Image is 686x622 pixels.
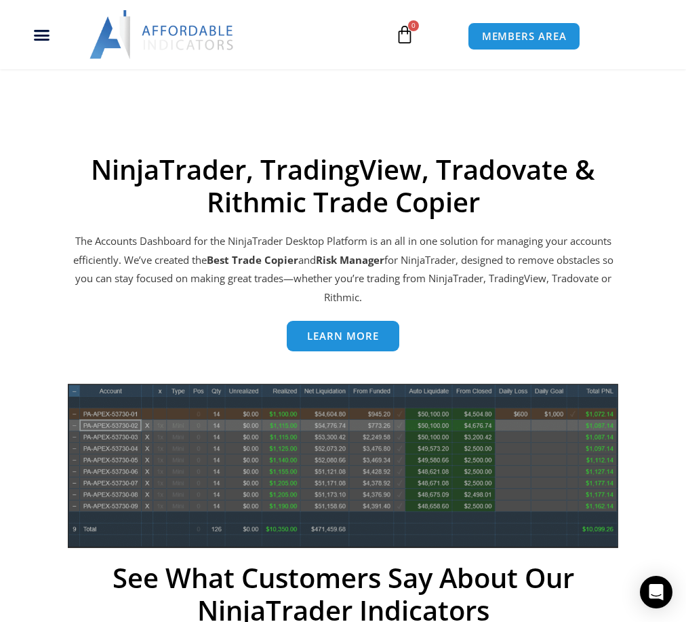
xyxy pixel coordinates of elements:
a: 0 [375,15,435,54]
div: Open Intercom Messenger [640,576,672,608]
span: Learn more [307,331,379,341]
div: Menu Toggle [7,22,75,47]
img: LogoAI | Affordable Indicators – NinjaTrader [89,10,235,59]
img: wideview8 28 2 | Affordable Indicators – NinjaTrader [68,384,618,548]
a: MEMBERS AREA [468,22,581,50]
span: 0 [408,20,419,31]
h2: NinjaTrader, TradingView, Tradovate & Rithmic Trade Copier [68,153,618,218]
a: Learn more [287,321,399,351]
span: MEMBERS AREA [482,31,567,41]
b: Best Trade Copier [207,253,298,267]
strong: Risk Manager [316,253,384,267]
p: The Accounts Dashboard for the NinjaTrader Desktop Platform is an all in one solution for managin... [68,232,618,307]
